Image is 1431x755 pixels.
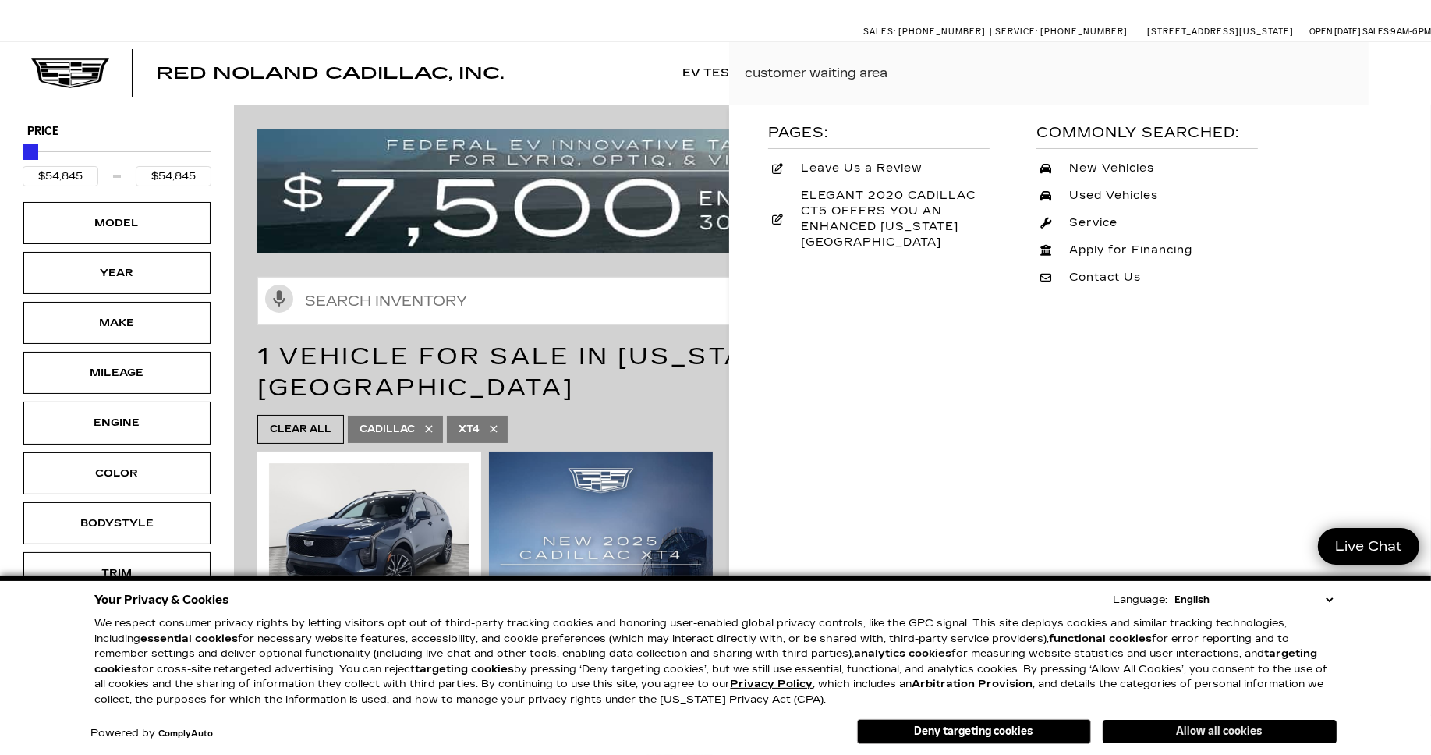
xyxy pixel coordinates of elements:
a: Live Chat [1318,528,1419,565]
u: Privacy Policy [731,678,813,690]
div: Make [78,314,156,331]
h5: Price [27,125,207,139]
div: YearYear [23,252,211,294]
div: MakeMake [23,302,211,344]
span: Sales: [1362,27,1390,37]
div: Search [1369,42,1431,105]
input: Minimum [23,166,98,186]
strong: targeting cookies [95,647,1318,675]
div: Maximum Price [23,144,38,160]
a: EV Test Drive [675,42,787,105]
a: Used Vehicles [1036,184,1258,207]
div: Language: [1114,595,1168,605]
strong: essential cookies [141,633,239,645]
div: Commonly Searched: [1036,121,1258,149]
a: [STREET_ADDRESS][US_STATE] [1147,27,1294,37]
div: ModelModel [23,202,211,244]
a: Apply for Financing [1036,239,1258,262]
div: Powered by [91,728,214,739]
select: Language Select [1171,592,1337,608]
span: Your Privacy & Cookies [95,589,230,611]
a: Contact Us [1036,266,1258,289]
span: Live Chat [1327,537,1410,555]
div: Model [78,214,156,232]
a: Service: [PHONE_NUMBER] [990,27,1132,36]
p: We respect consumer privacy rights by letting visitors opt out of third-party tracking cookies an... [95,616,1337,707]
span: [PHONE_NUMBER] [1040,27,1128,37]
span: Contact Us [1057,270,1149,285]
strong: Arbitration Provision [912,678,1033,690]
strong: analytics cookies [855,647,952,660]
img: Cadillac Dark Logo with Cadillac White Text [31,58,109,88]
div: Color [78,465,156,482]
input: Search Click enter to submit [729,42,1431,105]
span: Service: [995,27,1038,37]
div: Bodystyle [78,515,156,532]
div: Engine [78,414,156,431]
div: MileageMileage [23,352,211,394]
div: Trim [78,565,156,582]
img: 2024 Cadillac XT4 Sport [269,463,469,614]
span: Cadillac [360,420,415,439]
div: Mileage [78,364,156,381]
div: Price [23,139,211,186]
span: Sales: [863,27,896,37]
svg: Click to toggle on voice search [265,285,293,313]
span: XT4 [459,420,480,439]
span: ELEGANT 2020 CADILLAC CT5 OFFERS YOU AN ENHANCED [US_STATE][GEOGRAPHIC_DATA] [789,188,986,250]
div: Pages: [768,121,990,149]
div: BodystyleBodystyle [23,502,211,544]
div: ColorColor [23,452,211,494]
span: 1 Vehicle for Sale in [US_STATE][GEOGRAPHIC_DATA], [GEOGRAPHIC_DATA] [257,342,1117,402]
a: Service [1036,211,1258,235]
span: New Vehicles [1057,161,1162,176]
span: Service [1057,215,1125,231]
button: Allow all cookies [1103,720,1337,743]
a: New Vehicles [1036,157,1258,180]
img: vrp-tax-ending-august-version [257,129,1419,253]
strong: targeting cookies [416,663,515,675]
span: 9 AM-6 PM [1390,27,1431,37]
span: Apply for Financing [1057,243,1200,258]
a: Red Noland Cadillac, Inc. [156,66,504,81]
button: Deny targeting cookies [857,719,1091,744]
span: Used Vehicles [1057,188,1166,204]
a: Leave Us a Review [768,157,990,180]
a: ELEGANT 2020 CADILLAC CT5 OFFERS YOU AN ENHANCED [US_STATE][GEOGRAPHIC_DATA] [768,184,990,254]
span: Leave Us a Review [789,161,930,176]
div: Year [78,264,156,282]
span: [PHONE_NUMBER] [898,27,986,37]
input: Search Inventory [257,277,1408,325]
a: ComplyAuto [159,729,214,739]
div: TrimTrim [23,552,211,594]
input: Maximum [136,166,211,186]
strong: functional cookies [1050,633,1153,645]
span: Open [DATE] [1309,27,1361,37]
span: Red Noland Cadillac, Inc. [156,64,504,83]
a: Sales: [PHONE_NUMBER] [863,27,990,36]
span: Clear All [270,420,331,439]
div: EngineEngine [23,402,211,444]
